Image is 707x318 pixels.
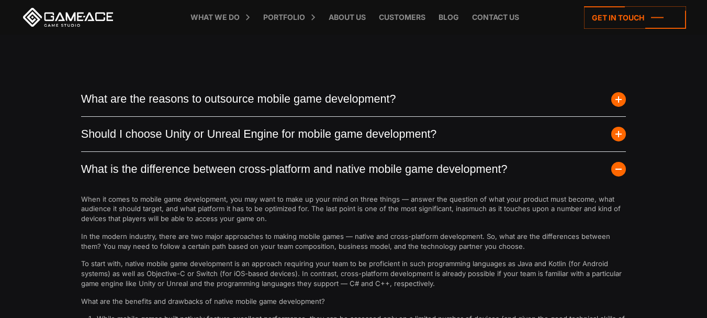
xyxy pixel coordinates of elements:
[81,194,626,224] p: When it comes to mobile game development, you may want to make up your mind on three things — ans...
[81,82,626,117] button: What are the reasons to outsource mobile game development?
[584,6,686,29] a: Get in touch
[81,117,626,151] button: Should I choose Unity or Unreal Engine for mobile game development?
[81,259,626,288] p: To start with, native mobile game development is an approach requiring your team to be proficient...
[81,232,626,251] p: In the modern industry, there are two major approaches to making mobile games — native and cross-...
[81,297,626,306] p: What are the benefits and drawbacks of native mobile game development?
[81,152,626,187] button: What is the difference between cross-platform and native mobile game development?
